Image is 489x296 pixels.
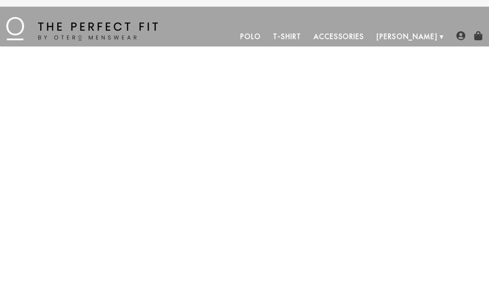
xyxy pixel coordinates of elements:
[267,27,307,46] a: T-Shirt
[474,31,483,40] img: shopping-bag-icon.png
[370,27,444,46] a: [PERSON_NAME]
[456,31,465,40] img: user-account-icon.png
[234,27,267,46] a: Polo
[6,17,158,40] img: The Perfect Fit - by Otero Menswear - Logo
[307,27,370,46] a: Accessories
